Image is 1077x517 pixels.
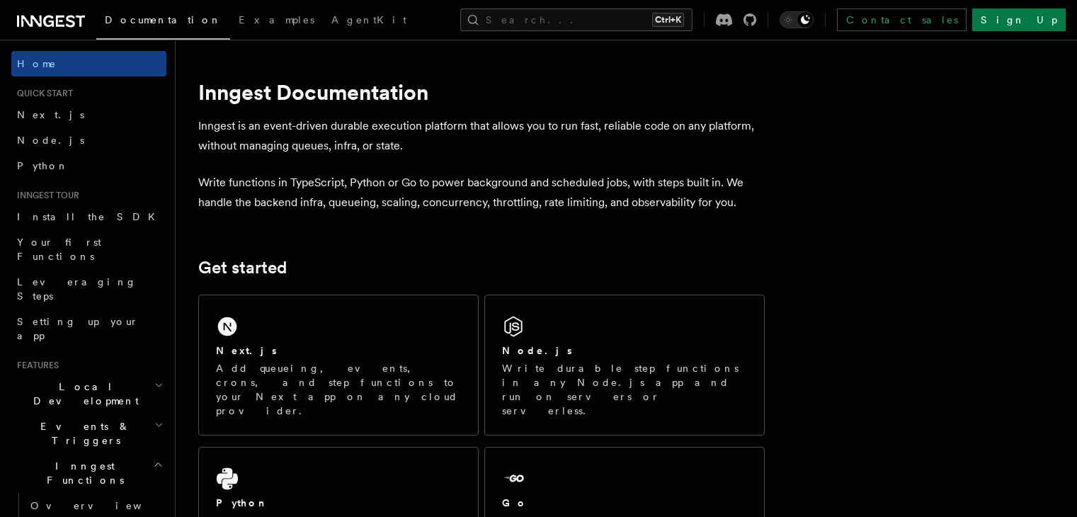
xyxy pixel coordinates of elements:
[198,295,479,436] a: Next.jsAdd queueing, events, crons, and step functions to your Next app on any cloud provider.
[331,14,406,25] span: AgentKit
[17,276,137,302] span: Leveraging Steps
[652,13,684,27] kbd: Ctrl+K
[216,361,461,418] p: Add queueing, events, crons, and step functions to your Next app on any cloud provider.
[11,419,154,448] span: Events & Triggers
[17,57,57,71] span: Home
[460,8,693,31] button: Search...Ctrl+K
[502,343,572,358] h2: Node.js
[11,360,59,371] span: Features
[11,309,166,348] a: Setting up your app
[11,204,166,229] a: Install the SDK
[11,380,154,408] span: Local Development
[11,453,166,493] button: Inngest Functions
[502,361,747,418] p: Write durable step functions in any Node.js app and run on servers or serverless.
[239,14,314,25] span: Examples
[323,4,415,38] a: AgentKit
[17,109,84,120] span: Next.js
[837,8,967,31] a: Contact sales
[105,14,222,25] span: Documentation
[11,190,79,201] span: Inngest tour
[30,500,176,511] span: Overview
[198,79,765,105] h1: Inngest Documentation
[11,153,166,178] a: Python
[96,4,230,40] a: Documentation
[198,116,765,156] p: Inngest is an event-driven durable execution platform that allows you to run fast, reliable code ...
[11,51,166,76] a: Home
[780,11,814,28] button: Toggle dark mode
[502,496,528,510] h2: Go
[198,173,765,212] p: Write functions in TypeScript, Python or Go to power background and scheduled jobs, with steps bu...
[972,8,1066,31] a: Sign Up
[17,160,69,171] span: Python
[17,316,139,341] span: Setting up your app
[11,414,166,453] button: Events & Triggers
[17,237,101,262] span: Your first Functions
[11,127,166,153] a: Node.js
[216,343,277,358] h2: Next.js
[17,211,164,222] span: Install the SDK
[230,4,323,38] a: Examples
[11,229,166,269] a: Your first Functions
[17,135,84,146] span: Node.js
[198,258,287,278] a: Get started
[484,295,765,436] a: Node.jsWrite durable step functions in any Node.js app and run on servers or serverless.
[11,374,166,414] button: Local Development
[11,459,153,487] span: Inngest Functions
[11,102,166,127] a: Next.js
[11,269,166,309] a: Leveraging Steps
[216,496,268,510] h2: Python
[11,88,73,99] span: Quick start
